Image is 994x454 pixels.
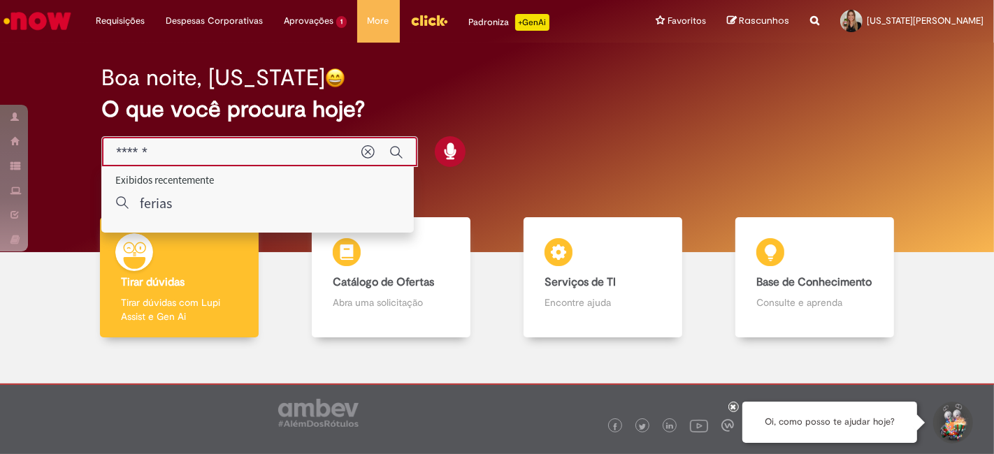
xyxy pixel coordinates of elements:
[333,295,450,309] p: Abra uma solicitação
[756,275,872,289] b: Base de Conhecimento
[545,295,662,309] p: Encontre ajuda
[285,217,497,338] a: Catálogo de Ofertas Abra uma solicitação
[867,15,984,27] span: [US_STATE][PERSON_NAME]
[742,402,917,443] div: Oi, como posso te ajudar hoje?
[612,423,619,430] img: logo_footer_facebook.png
[121,275,185,289] b: Tirar dúvidas
[96,14,145,28] span: Requisições
[931,402,973,444] button: Iniciar Conversa de Suporte
[668,14,706,28] span: Favoritos
[166,14,263,28] span: Despesas Corporativas
[727,15,789,28] a: Rascunhos
[325,68,345,88] img: happy-face.png
[666,423,673,431] img: logo_footer_linkedin.png
[336,16,347,28] span: 1
[739,14,789,27] span: Rascunhos
[639,423,646,430] img: logo_footer_twitter.png
[121,295,238,323] p: Tirar dúvidas com Lupi Assist e Gen Ai
[278,399,359,427] img: logo_footer_ambev_rotulo_gray.png
[73,217,285,338] a: Tirar dúvidas Tirar dúvidas com Lupi Assist e Gen Ai
[101,97,893,122] h2: O que você procura hoje?
[284,14,333,28] span: Aprovações
[497,217,709,338] a: Serviços de TI Encontre ajuda
[1,7,73,35] img: ServiceNow
[545,275,616,289] b: Serviços de TI
[756,295,874,309] p: Consulte e aprenda
[101,66,325,90] h2: Boa noite, [US_STATE]
[333,275,434,289] b: Catálogo de Ofertas
[368,14,389,28] span: More
[515,14,549,31] p: +GenAi
[721,419,734,432] img: logo_footer_workplace.png
[410,10,448,31] img: click_logo_yellow_360x200.png
[690,416,708,434] img: logo_footer_youtube.png
[469,14,549,31] div: Padroniza
[709,217,921,338] a: Base de Conhecimento Consulte e aprenda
